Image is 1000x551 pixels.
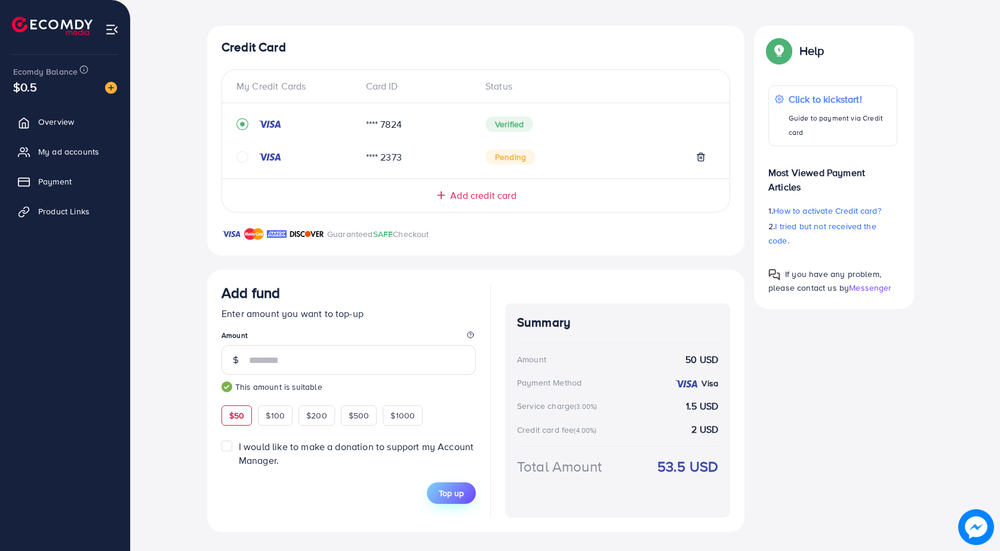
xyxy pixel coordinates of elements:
[686,399,718,413] strong: 1.5 USD
[574,402,597,411] small: (3.00%)
[768,219,897,248] p: 2.
[574,426,596,435] small: (4.00%)
[38,116,74,128] span: Overview
[221,284,280,301] h3: Add fund
[236,118,248,130] svg: record circle
[349,410,370,421] span: $500
[701,377,718,389] strong: Visa
[373,228,393,240] span: SAFE
[239,440,473,467] span: I would like to make a donation to support my Account Manager.
[266,410,285,421] span: $100
[38,176,72,187] span: Payment
[958,509,994,545] img: image
[221,381,232,392] img: guide
[267,227,287,241] img: brand
[768,268,881,294] span: If you have any problem, please contact us by
[685,353,718,367] strong: 50 USD
[691,423,718,436] strong: 2 USD
[390,410,415,421] span: $1000
[439,487,464,499] span: Top up
[38,205,90,217] span: Product Links
[476,79,715,93] div: Status
[105,23,119,36] img: menu
[38,146,99,158] span: My ad accounts
[105,82,117,94] img: image
[258,119,282,129] img: credit
[450,189,516,202] span: Add credit card
[229,410,244,421] span: $50
[485,116,533,132] span: Verified
[9,140,121,164] a: My ad accounts
[13,78,38,96] span: $0.5
[306,410,327,421] span: $200
[9,199,121,223] a: Product Links
[768,204,897,218] p: 1.
[768,40,790,61] img: Popup guide
[517,424,601,436] div: Credit card fee
[236,151,248,163] svg: circle
[221,381,476,393] small: This amount is suitable
[768,269,780,281] img: Popup guide
[221,227,241,241] img: brand
[768,220,876,247] span: I tried but not received the code.
[221,330,476,345] legend: Amount
[427,482,476,504] button: Top up
[290,227,324,241] img: brand
[789,92,891,106] p: Click to kickstart!
[675,379,699,389] img: credit
[9,170,121,193] a: Payment
[773,205,881,217] span: How to activate Credit card?
[517,456,602,477] div: Total Amount
[244,227,264,241] img: brand
[517,400,601,412] div: Service charge
[789,111,891,140] p: Guide to payment via Credit card
[13,66,78,78] span: Ecomdy Balance
[657,456,718,477] strong: 53.5 USD
[849,282,891,294] span: Messenger
[517,315,718,330] h4: Summary
[517,377,581,389] div: Payment Method
[221,40,730,55] h4: Credit Card
[768,156,897,194] p: Most Viewed Payment Articles
[517,353,546,365] div: Amount
[9,110,121,134] a: Overview
[485,149,536,165] span: Pending
[12,17,93,35] img: logo
[799,44,824,58] p: Help
[356,79,476,93] div: Card ID
[221,306,476,321] p: Enter amount you want to top-up
[258,152,282,162] img: credit
[236,79,356,93] div: My Credit Cards
[327,227,429,241] p: Guaranteed Checkout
